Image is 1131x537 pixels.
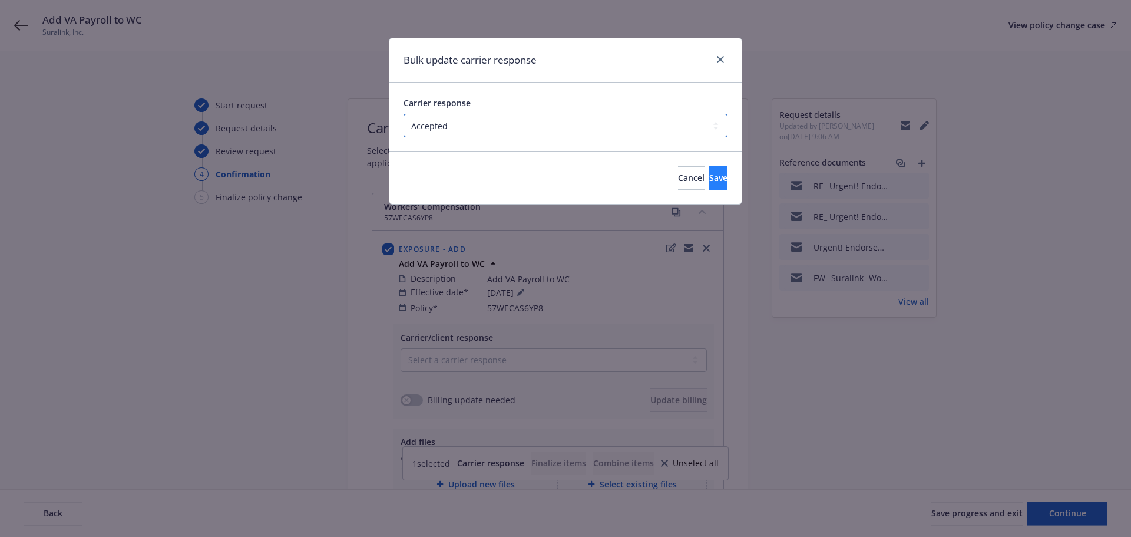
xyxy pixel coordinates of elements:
h1: Bulk update carrier response [404,52,537,68]
button: Cancel [678,166,705,190]
span: Carrier response [404,97,471,108]
button: Save [709,166,727,190]
span: Cancel [678,172,705,183]
a: close [713,52,727,67]
span: Save [709,172,727,183]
